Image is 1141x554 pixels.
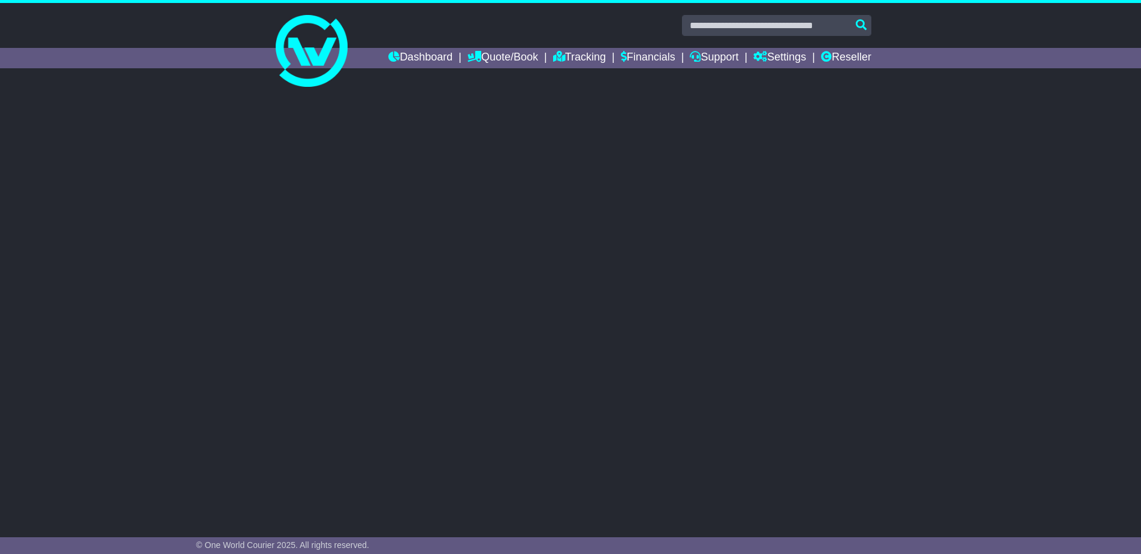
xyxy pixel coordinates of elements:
[467,48,538,68] a: Quote/Book
[821,48,871,68] a: Reseller
[553,48,606,68] a: Tracking
[621,48,675,68] a: Financials
[388,48,452,68] a: Dashboard
[690,48,738,68] a: Support
[753,48,806,68] a: Settings
[196,540,369,550] span: © One World Courier 2025. All rights reserved.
